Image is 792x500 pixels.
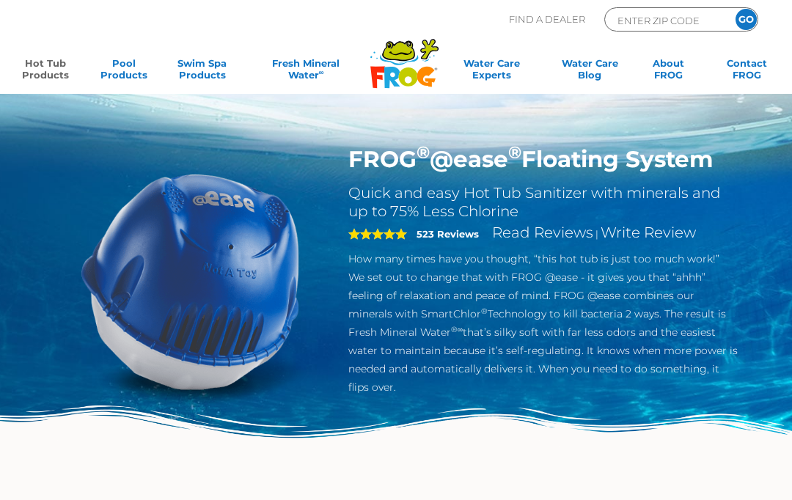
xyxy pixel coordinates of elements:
a: AboutFROG [638,57,699,87]
span: | [595,228,598,240]
a: Water CareExperts [441,57,542,87]
input: GO [736,9,757,30]
sup: ®∞ [451,325,463,334]
a: Write Review [601,224,696,241]
a: Hot TubProducts [15,57,76,87]
a: Swim SpaProducts [172,57,232,87]
sup: ® [481,306,488,316]
a: PoolProducts [93,57,154,87]
a: Fresh MineralWater∞ [250,57,362,87]
a: ContactFROG [716,57,777,87]
sup: ∞ [319,68,324,76]
sup: ® [417,141,430,163]
img: hot-tub-product-atease-system.png [54,145,326,417]
p: How many times have you thought, “this hot tub is just too much work!” We set out to change that ... [348,250,738,397]
strong: 523 Reviews [417,228,479,240]
h1: FROG @ease Floating System [348,145,738,173]
input: Zip Code Form [616,12,715,29]
a: Water CareBlog [560,57,620,87]
p: Find A Dealer [509,7,585,32]
sup: ® [508,141,521,163]
h2: Quick and easy Hot Tub Sanitizer with minerals and up to 75% Less Chlorine [348,184,738,221]
a: Read Reviews [492,224,593,241]
span: 5 [348,228,407,240]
